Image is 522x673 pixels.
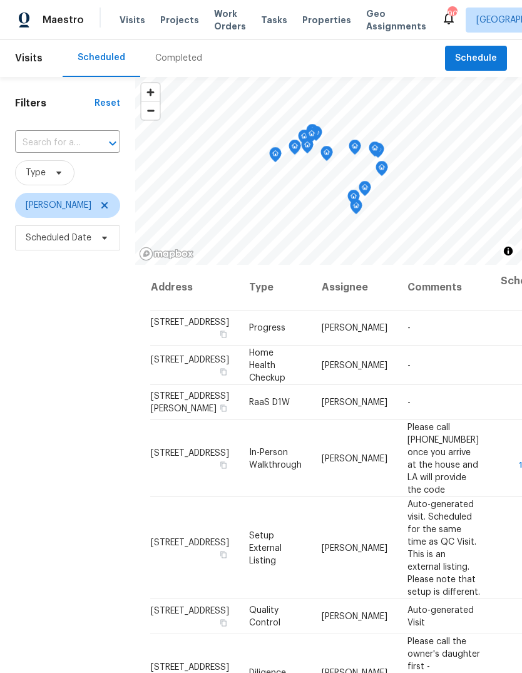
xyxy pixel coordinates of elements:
[214,8,246,33] span: Work Orders
[26,167,46,179] span: Type
[15,44,43,72] span: Visits
[298,130,310,149] div: Map marker
[95,97,120,110] div: Reset
[151,662,229,671] span: [STREET_ADDRESS]
[322,454,387,463] span: [PERSON_NAME]
[306,124,319,143] div: Map marker
[322,324,387,332] span: [PERSON_NAME]
[151,392,229,413] span: [STREET_ADDRESS][PERSON_NAME]
[312,265,397,311] th: Assignee
[407,423,479,494] span: Please call [PHONE_NUMBER] once you arrive at the house and LA will provide the code
[141,101,160,120] button: Zoom out
[218,403,229,414] button: Copy Address
[322,612,387,621] span: [PERSON_NAME]
[218,548,229,560] button: Copy Address
[407,361,411,369] span: -
[78,51,125,64] div: Scheduled
[141,83,160,101] button: Zoom in
[320,146,333,165] div: Map marker
[301,138,314,158] div: Map marker
[26,199,91,212] span: [PERSON_NAME]
[289,140,301,159] div: Map marker
[151,448,229,457] span: [STREET_ADDRESS]
[218,329,229,340] button: Copy Address
[347,190,360,209] div: Map marker
[151,538,229,547] span: [STREET_ADDRESS]
[359,181,371,200] div: Map marker
[445,46,507,71] button: Schedule
[239,265,312,311] th: Type
[150,265,239,311] th: Address
[249,324,285,332] span: Progress
[218,459,229,470] button: Copy Address
[305,127,318,146] div: Map marker
[349,140,361,159] div: Map marker
[322,361,387,369] span: [PERSON_NAME]
[15,97,95,110] h1: Filters
[376,161,388,180] div: Map marker
[407,500,480,596] span: Auto-generated visit. Scheduled for the same time as QC Visit. This is an external listing. Pleas...
[43,14,84,26] span: Maestro
[366,8,426,33] span: Geo Assignments
[155,52,202,64] div: Completed
[448,8,456,20] div: 90
[261,16,287,24] span: Tasks
[407,606,474,627] span: Auto-generated Visit
[151,355,229,364] span: [STREET_ADDRESS]
[397,265,491,311] th: Comments
[120,14,145,26] span: Visits
[501,244,516,259] button: Toggle attribution
[455,51,497,66] span: Schedule
[322,398,387,407] span: [PERSON_NAME]
[407,398,411,407] span: -
[139,247,194,261] a: Mapbox homepage
[151,318,229,327] span: [STREET_ADDRESS]
[322,543,387,552] span: [PERSON_NAME]
[141,102,160,120] span: Zoom out
[104,135,121,152] button: Open
[160,14,199,26] span: Projects
[407,324,411,332] span: -
[249,531,282,565] span: Setup External Listing
[15,133,85,153] input: Search for an address...
[26,232,91,244] span: Scheduled Date
[369,141,381,161] div: Map marker
[302,14,351,26] span: Properties
[249,448,302,469] span: In-Person Walkthrough
[218,366,229,377] button: Copy Address
[504,244,512,258] span: Toggle attribution
[151,607,229,615] span: [STREET_ADDRESS]
[249,606,280,627] span: Quality Control
[218,617,229,629] button: Copy Address
[249,398,290,407] span: RaaS D1W
[249,348,285,382] span: Home Health Checkup
[269,147,282,167] div: Map marker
